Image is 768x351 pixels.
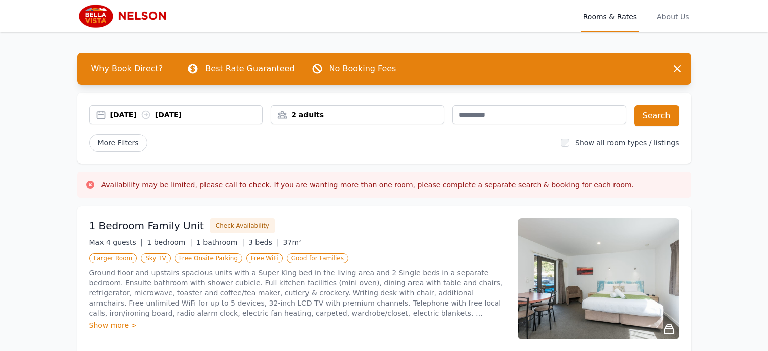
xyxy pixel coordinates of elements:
[77,4,174,28] img: Bella Vista Motel Nelson
[110,110,263,120] div: [DATE] [DATE]
[89,268,505,318] p: Ground floor and upstairs spacious units with a Super King bed in the living area and 2 Single be...
[246,253,283,263] span: Free WiFi
[89,238,143,246] span: Max 4 guests |
[287,253,348,263] span: Good for Families
[101,180,634,190] h3: Availability may be limited, please call to check. If you are wanting more than one room, please ...
[196,238,244,246] span: 1 bathroom |
[89,320,505,330] div: Show more >
[283,238,302,246] span: 37m²
[248,238,279,246] span: 3 beds |
[210,218,275,233] button: Check Availability
[83,59,171,79] span: Why Book Direct?
[634,105,679,126] button: Search
[147,238,192,246] span: 1 bedroom |
[329,63,396,75] p: No Booking Fees
[175,253,242,263] span: Free Onsite Parking
[141,253,171,263] span: Sky TV
[89,219,204,233] h3: 1 Bedroom Family Unit
[205,63,294,75] p: Best Rate Guaranteed
[575,139,679,147] label: Show all room types / listings
[271,110,444,120] div: 2 adults
[89,134,147,152] span: More Filters
[89,253,137,263] span: Larger Room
